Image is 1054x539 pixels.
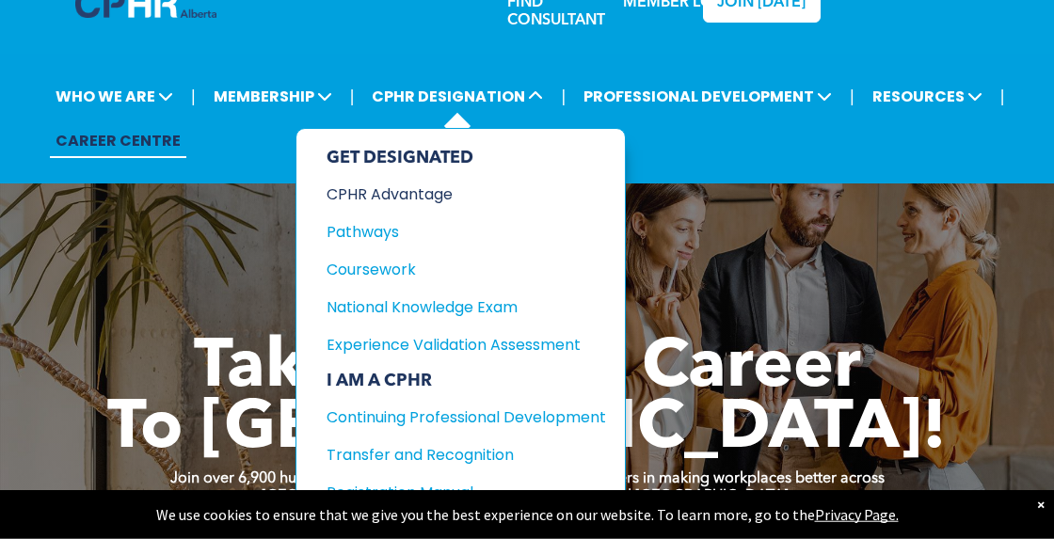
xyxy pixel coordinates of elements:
span: PROFESSIONAL DEVELOPMENT [578,79,838,114]
span: CPHR DESIGNATION [366,79,549,114]
strong: Join over 6,900 human resources professionals and business leaders in making workplaces better ac... [170,471,885,486]
span: To [GEOGRAPHIC_DATA]! [107,396,947,464]
a: Continuing Professional Development [327,405,606,429]
div: I AM A CPHR [327,371,606,391]
div: GET DESIGNATED [327,148,606,168]
div: Experience Validation Assessment [327,333,578,357]
div: Transfer and Recognition [327,443,578,467]
div: Pathways [327,220,578,244]
strong: [GEOGRAPHIC_DATA], the [GEOGRAPHIC_DATA] and [GEOGRAPHIC_DATA]. [262,489,792,504]
a: CPHR Advantage [327,182,606,206]
a: Coursework [327,258,606,281]
li: | [191,77,196,116]
li: | [561,77,566,116]
span: WHO WE ARE [50,79,179,114]
a: Registration Manual [327,481,606,504]
a: Experience Validation Assessment [327,333,606,357]
li: | [850,77,854,116]
div: Dismiss notification [1037,495,1045,514]
a: National Knowledge Exam [327,295,606,319]
div: Continuing Professional Development [327,405,578,429]
div: Coursework [327,258,578,281]
a: Privacy Page. [815,505,899,524]
li: | [350,77,355,116]
a: CAREER CENTRE [50,123,186,158]
div: National Knowledge Exam [327,295,578,319]
li: | [1000,77,1005,116]
span: Take Your HR Career [194,335,861,403]
div: CPHR Advantage [327,182,578,206]
div: Registration Manual [327,481,578,504]
span: RESOURCES [867,79,988,114]
a: Pathways [327,220,606,244]
a: Transfer and Recognition [327,443,606,467]
span: MEMBERSHIP [208,79,338,114]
